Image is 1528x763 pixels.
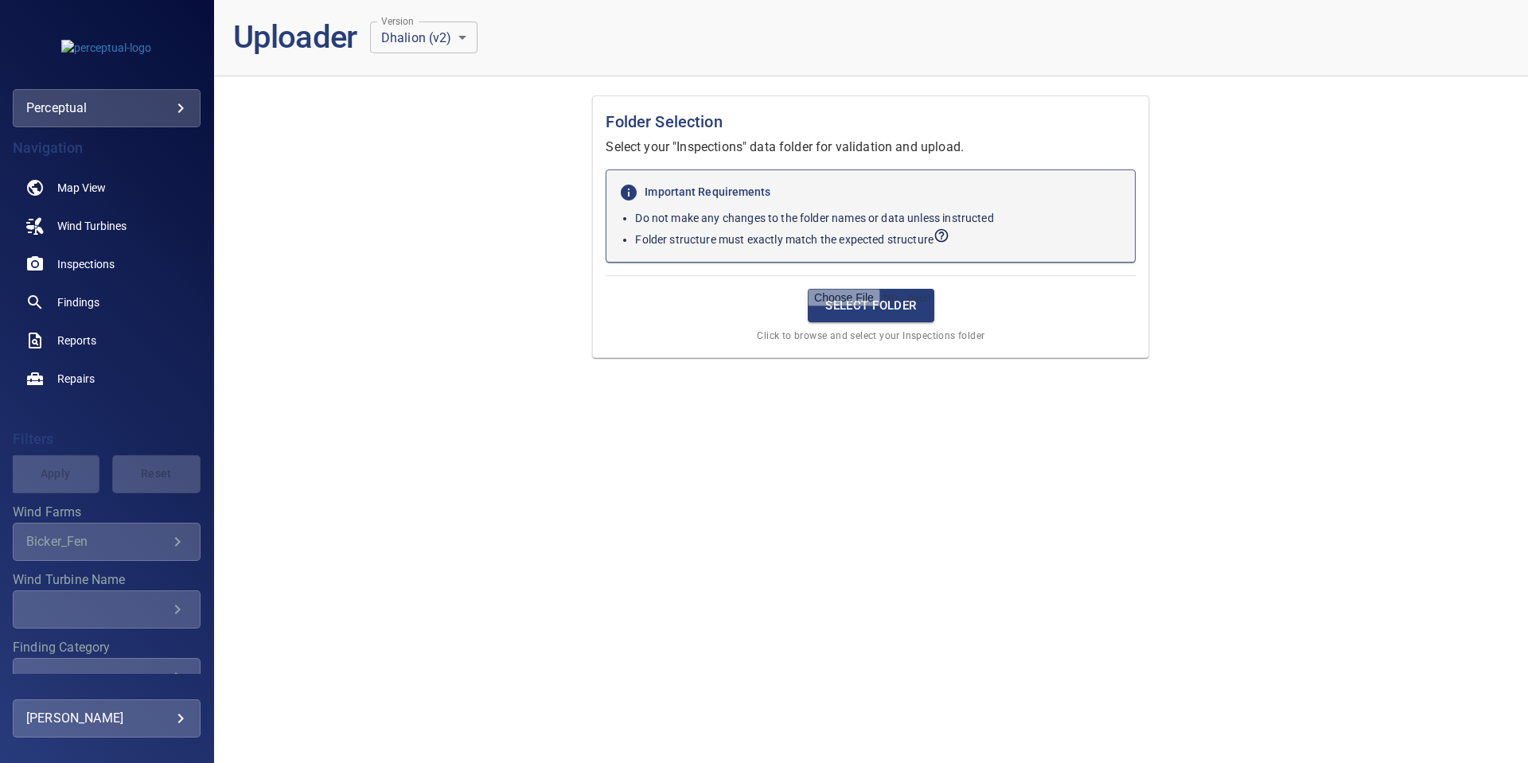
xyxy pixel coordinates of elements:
a: repairs noActive [13,360,201,398]
div: Bicker_Fen [26,534,168,549]
a: windturbines noActive [13,207,201,245]
a: reports noActive [13,321,201,360]
span: Inspections [57,256,115,272]
h6: Important Requirements [619,183,1122,202]
div: Wind Turbine Name [13,590,201,629]
div: Finding Category [13,658,201,696]
span: View expected folder structure [635,233,949,246]
h4: Navigation [13,140,201,156]
a: findings noActive [13,283,201,321]
img: perceptual-logo [61,40,151,56]
div: perceptual [26,95,187,121]
p: Do not make any changes to the folder names or data unless instructed [635,210,1122,226]
span: Wind Turbines [57,218,127,234]
div: Wind Farms [13,523,201,561]
p: Select your "Inspections" data folder for validation and upload. [606,138,1136,157]
label: Finding Category [13,641,201,654]
span: Repairs [57,371,95,387]
label: Wind Farms [13,506,201,519]
span: Findings [57,294,99,310]
div: [PERSON_NAME] [26,706,187,731]
a: inspections noActive [13,245,201,283]
h1: Uploader [233,19,357,56]
span: Reports [57,333,96,348]
h1: Folder Selection [606,109,1136,134]
a: map noActive [13,169,201,207]
label: Wind Turbine Name [13,574,201,586]
div: perceptual [13,89,201,127]
div: Dhalion (v2) [370,21,477,53]
span: Map View [57,180,106,196]
span: Click to browse and select your Inspections folder [757,329,984,345]
h4: Filters [13,431,201,447]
